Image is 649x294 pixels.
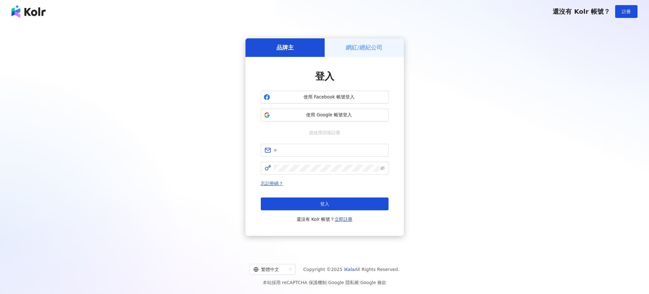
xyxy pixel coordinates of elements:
[360,280,386,285] a: Google 條款
[253,264,286,275] div: 繁體中文
[615,5,638,18] button: 註冊
[276,43,294,51] h5: 品牌主
[261,91,389,104] button: 使用 Facebook 帳號登入
[11,5,46,18] img: logo
[263,279,386,286] span: 本站採用 reCAPTCHA 保護機制
[380,166,385,170] span: eye-invisible
[335,217,352,222] a: 立即註冊
[359,280,360,285] span: |
[622,9,631,14] span: 註冊
[346,43,382,51] h5: 網紅/經紀公司
[297,215,353,223] span: 還沒有 Kolr 帳號？
[261,197,389,210] button: 登入
[305,129,345,136] span: 或使用信箱註冊
[303,266,399,273] span: Copyright © 2025 All Rights Reserved.
[273,112,386,118] span: 使用 Google 帳號登入
[344,267,355,272] a: iKala
[327,280,328,285] span: |
[328,280,359,285] a: Google 隱私權
[553,8,610,15] span: 還沒有 Kolr 帳號？
[261,109,389,121] button: 使用 Google 帳號登入
[315,71,334,82] span: 登入
[320,201,329,206] span: 登入
[273,94,386,100] span: 使用 Facebook 帳號登入
[261,181,283,186] a: 忘記密碼？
